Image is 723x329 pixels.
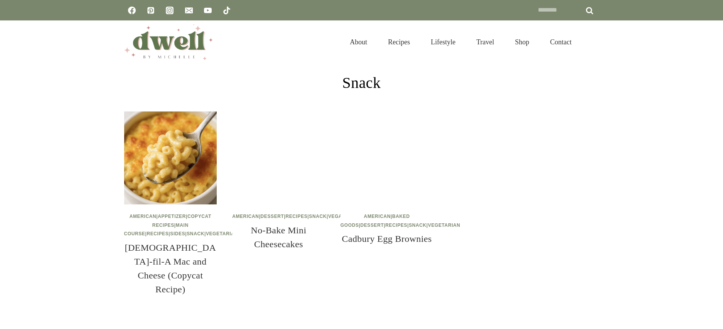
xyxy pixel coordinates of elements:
a: American [232,214,259,219]
a: Recipes [285,214,307,219]
a: Shop [504,29,539,56]
a: Dessert [261,214,284,219]
a: American [364,214,391,219]
a: Recipes [147,231,169,236]
a: Snack [187,231,204,236]
a: Vegetarian [206,231,238,236]
a: Vegan [328,214,346,219]
a: Snack [409,223,426,228]
a: Pinterest [143,3,158,18]
img: Cadbury Egg Brownies [340,111,433,204]
nav: Primary Navigation [339,29,582,56]
a: TikTok [219,3,234,18]
a: Baked Goods [340,214,410,228]
a: Copycat Recipes [152,214,211,228]
span: | | | | | [340,214,460,228]
a: Dessert [360,223,384,228]
a: YouTube [200,3,216,18]
a: American [130,214,156,219]
a: Cadbury Egg Brownies [342,234,432,244]
img: No-Bake Mini Cheesecakes [232,111,325,204]
a: Recipes [378,29,420,56]
a: About [339,29,378,56]
a: Facebook [124,3,140,18]
a: No-Bake Mini Cheesecakes [251,225,306,249]
a: Contact [540,29,582,56]
span: | | | | | | | [124,214,238,237]
a: Appetizer [158,214,186,219]
a: Sides [170,231,185,236]
button: View Search Form [586,35,599,49]
a: [DEMOGRAPHIC_DATA]-fil-A Mac and Cheese (Copycat Recipe) [125,243,216,294]
a: Snack [309,214,327,219]
a: Recipes [385,223,407,228]
a: Vegetarian [428,223,460,228]
a: Travel [466,29,504,56]
a: Lifestyle [420,29,466,56]
h1: Snack [342,71,381,94]
span: | | | | | [232,214,379,219]
a: Instagram [162,3,177,18]
a: Email [181,3,197,18]
img: Chick-fil-A Mac and Cheese (Copycat Recipe) [124,111,217,204]
img: DWELL by michelle [124,24,213,60]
